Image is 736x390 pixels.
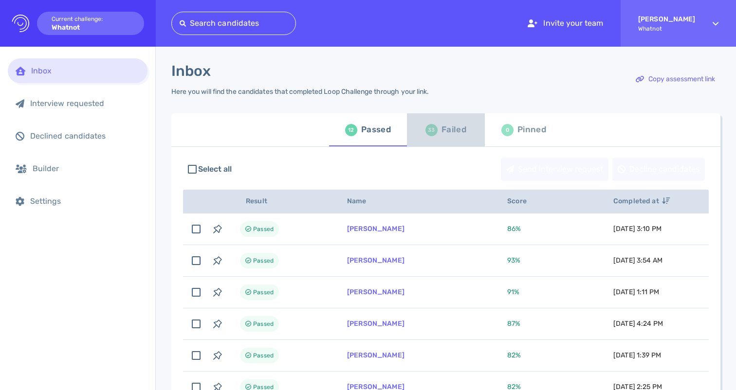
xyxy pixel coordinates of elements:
span: [DATE] 3:54 AM [613,256,662,265]
button: Copy assessment link [630,68,720,91]
div: 0 [501,124,514,136]
span: Passed [253,350,274,361]
a: [PERSON_NAME] [347,288,405,296]
span: 91 % [507,288,519,296]
span: Passed [253,255,274,266]
div: 33 [425,124,438,136]
span: 87 % [507,319,520,328]
div: Pinned [517,123,546,137]
span: Passed [253,223,274,235]
strong: [PERSON_NAME] [638,15,695,23]
div: Failed [442,123,466,137]
span: Passed [253,318,274,330]
span: Score [507,197,537,205]
button: Decline candidates [612,158,705,181]
div: Declined candidates [30,131,140,141]
div: Decline candidates [613,158,704,180]
div: Interview requested [30,99,140,108]
a: [PERSON_NAME] [347,256,405,265]
span: [DATE] 3:10 PM [613,225,662,233]
span: 93 % [507,256,520,265]
div: Send interview request [501,158,608,180]
span: [DATE] 4:24 PM [613,319,663,328]
span: Passed [253,286,274,298]
div: Here you will find the candidates that completed Loop Challenge through your link. [171,88,429,96]
div: Copy assessment link [631,68,720,90]
div: Builder [33,164,140,173]
th: Result [228,190,335,213]
a: [PERSON_NAME] [347,225,405,233]
div: Settings [30,196,140,206]
div: Passed [361,123,391,137]
h1: Inbox [171,62,211,80]
a: [PERSON_NAME] [347,319,405,328]
span: [DATE] 1:11 PM [613,288,659,296]
span: 86 % [507,225,521,233]
span: Completed at [613,197,670,205]
span: Whatnot [638,25,695,32]
a: [PERSON_NAME] [347,351,405,359]
span: [DATE] 1:39 PM [613,351,661,359]
span: Select all [198,163,232,175]
div: 12 [345,124,357,136]
div: Inbox [31,66,140,75]
span: Name [347,197,377,205]
span: 82 % [507,351,521,359]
